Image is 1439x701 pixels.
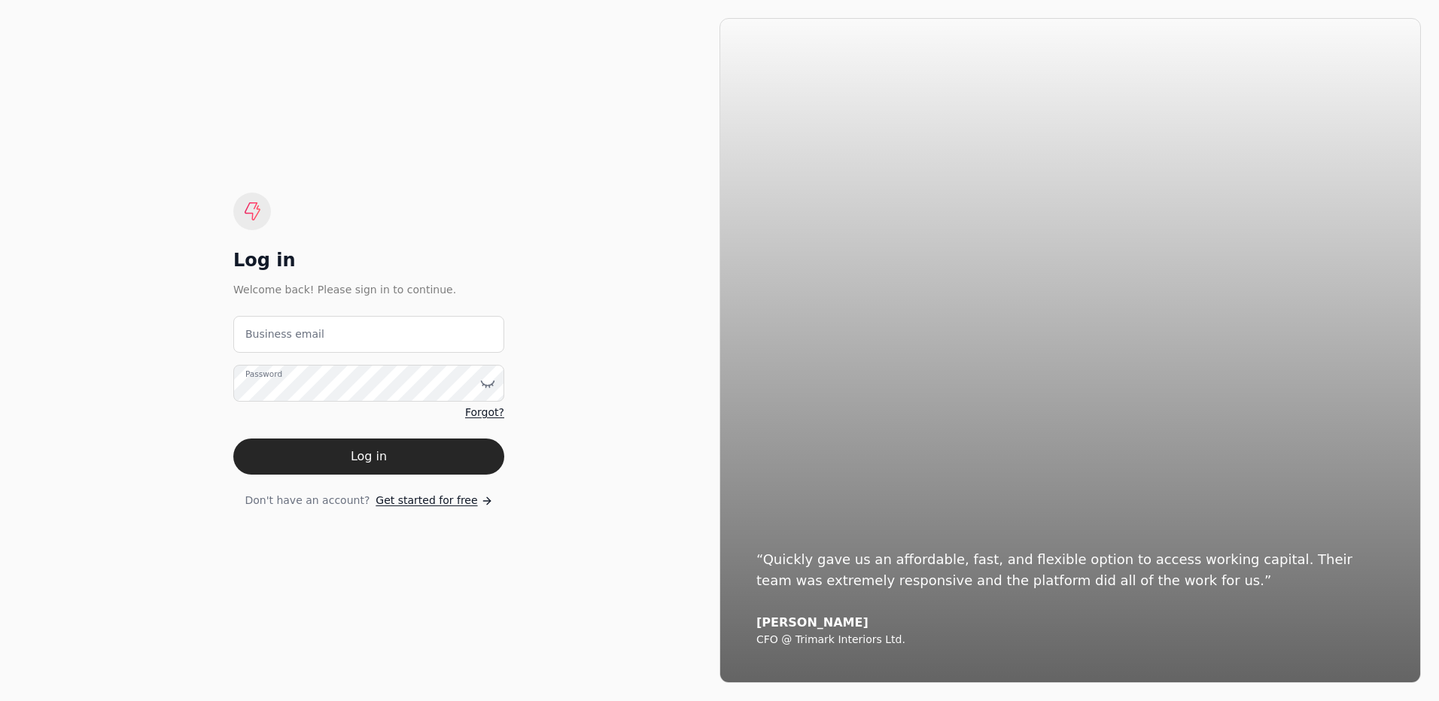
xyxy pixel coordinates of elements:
a: Get started for free [376,493,492,508]
div: Log in [233,248,504,272]
a: Forgot? [465,405,504,420]
div: “Quickly gave us an affordable, fast, and flexible option to access working capital. Their team w... [756,549,1384,591]
button: Log in [233,439,504,475]
span: Don't have an account? [245,493,370,508]
label: Password [245,369,282,381]
div: Welcome back! Please sign in to continue. [233,281,504,298]
div: [PERSON_NAME] [756,615,1384,630]
label: Business email [245,326,324,342]
div: CFO @ Trimark Interiors Ltd. [756,633,1384,647]
span: Get started for free [376,493,477,508]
